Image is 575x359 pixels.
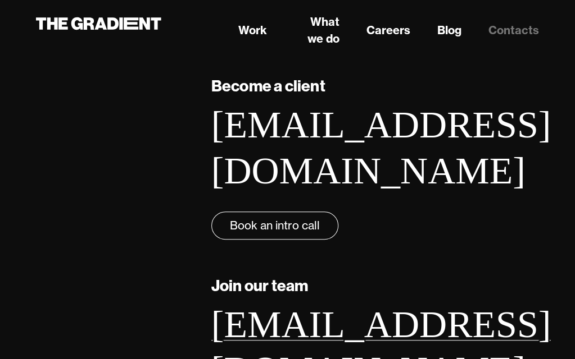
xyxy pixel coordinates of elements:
a: Blog [437,22,461,39]
a: What we do [294,13,339,47]
a: [EMAIL_ADDRESS][DOMAIN_NAME]‍ [211,103,551,192]
strong: Become a client [211,76,325,95]
a: Careers [366,22,410,39]
a: Book an intro call [211,211,338,240]
a: Work [238,22,267,39]
a: Contacts [488,22,539,39]
strong: Join our team [211,275,309,295]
